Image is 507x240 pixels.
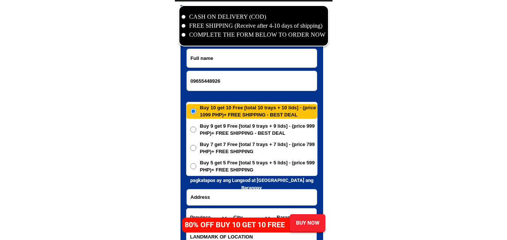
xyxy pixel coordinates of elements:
span: Buy 5 get 5 Free [total 5 trays + 5 lids] - (price 599 PHP)+ FREE SHIPPING [200,159,317,174]
select: Select province [187,209,230,227]
input: Input phone_number [187,71,317,91]
select: Select commune [273,209,316,227]
span: Buy 7 get 7 Free [total 7 trays + 7 lids] - (price 799 PHP)+ FREE SHIPPING [200,141,317,155]
input: Buy 7 get 7 Free [total 7 trays + 7 lids] - (price 799 PHP)+ FREE SHIPPING [190,145,196,151]
span: Buy 9 get 9 Free [total 9 trays + 9 lids] - (price 999 PHP)+ FREE SHIPPING - BEST DEAL [200,122,317,137]
span: Buy 10 get 10 Free [total 10 trays + 10 lids] - (price 1099 PHP)+ FREE SHIPPING - BEST DEAL [200,104,317,119]
select: Select district [230,209,273,227]
li: CASH ON DELIVERY (COD) [182,12,326,21]
input: Input address [187,189,317,205]
div: BUY NOW [289,219,325,227]
input: Input full_name [187,49,317,67]
input: Buy 9 get 9 Free [total 9 trays + 9 lids] - (price 999 PHP)+ FREE SHIPPING - BEST DEAL [190,127,196,133]
li: FREE SHIPPING (Receive after 4-10 days of shipping) [182,21,326,30]
input: Buy 10 get 10 Free [total 10 trays + 10 lids] - (price 1099 PHP)+ FREE SHIPPING - BEST DEAL [190,108,196,114]
h4: 80% OFF BUY 10 GET 10 FREE [185,219,293,230]
input: Buy 5 get 5 Free [total 5 trays + 5 lids] - (price 599 PHP)+ FREE SHIPPING [190,163,196,169]
li: COMPLETE THE FORM BELOW TO ORDER NOW [182,30,326,39]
